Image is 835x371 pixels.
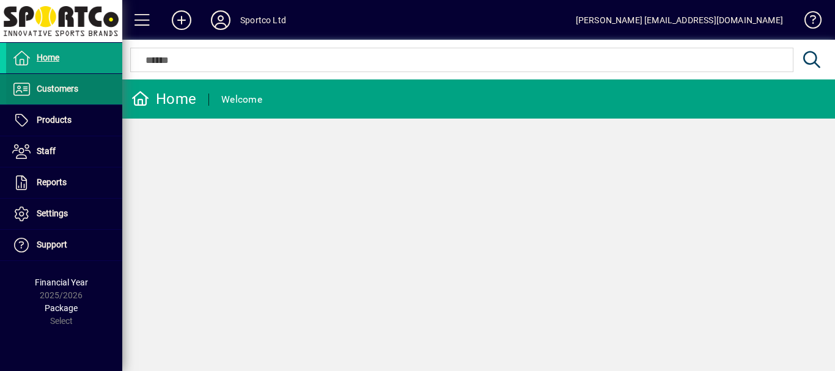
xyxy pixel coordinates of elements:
a: Reports [6,167,122,198]
a: Knowledge Base [795,2,820,42]
button: Add [162,9,201,31]
span: Settings [37,208,68,218]
span: Support [37,240,67,249]
div: [PERSON_NAME] [EMAIL_ADDRESS][DOMAIN_NAME] [576,10,783,30]
div: Welcome [221,90,262,109]
span: Package [45,303,78,313]
span: Staff [37,146,56,156]
button: Profile [201,9,240,31]
a: Customers [6,74,122,105]
a: Settings [6,199,122,229]
a: Products [6,105,122,136]
span: Reports [37,177,67,187]
span: Financial Year [35,277,88,287]
span: Home [37,53,59,62]
span: Products [37,115,72,125]
div: Home [131,89,196,109]
a: Staff [6,136,122,167]
span: Customers [37,84,78,94]
div: Sportco Ltd [240,10,286,30]
a: Support [6,230,122,260]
